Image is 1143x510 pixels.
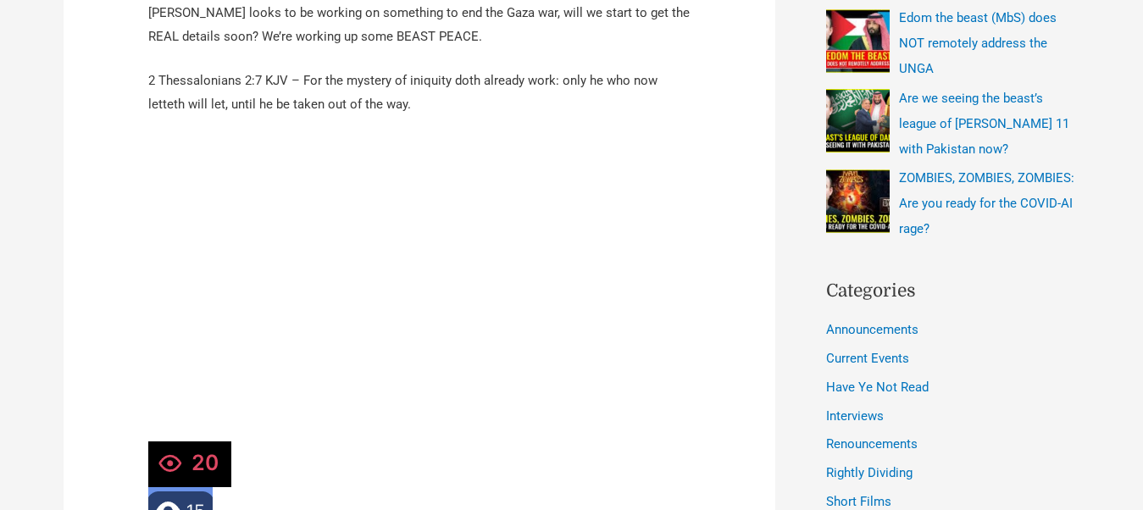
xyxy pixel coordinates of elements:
[826,408,884,424] a: Interviews
[148,2,691,49] p: [PERSON_NAME] looks to be working on something to end the Gaza war, will we start to get the REAL...
[148,136,691,441] iframe: 2025-09-24 21-47-35
[826,322,918,337] a: Announcements
[826,380,929,395] a: Have Ye Not Read
[826,436,918,452] a: Renouncements
[826,465,913,480] a: Rightly Dividing
[899,91,1069,157] a: Are we seeing the beast’s league of [PERSON_NAME] 11 with Pakistan now?
[826,351,909,366] a: Current Events
[899,170,1074,236] a: ZOMBIES, ZOMBIES, ZOMBIES: Are you ready for the COVID-AI rage?
[899,10,1057,76] a: Edom the beast (MbS) does NOT remotely address the UNGA
[826,278,1080,305] h2: Categories
[826,494,891,509] a: Short Films
[148,69,691,117] p: 2 Thessalonians 2:7 KJV – For the mystery of iniquity doth already work: only he who now letteth ...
